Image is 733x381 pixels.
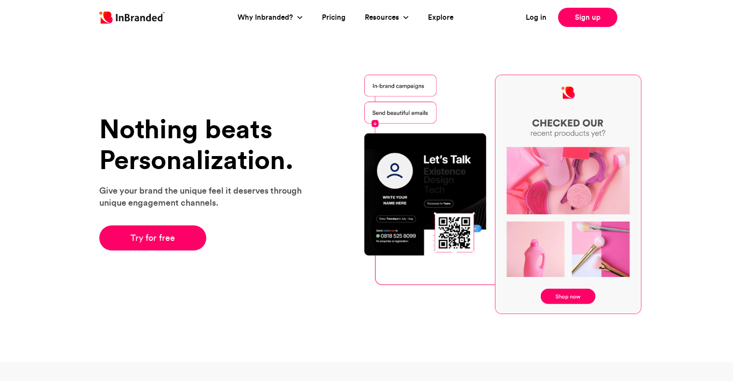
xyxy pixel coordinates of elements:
a: Explore [428,12,453,23]
a: Try for free [99,225,207,250]
h1: Nothing beats Personalization. [99,114,314,175]
a: Log in [526,12,546,23]
a: Sign up [558,8,617,27]
img: Inbranded [99,12,165,24]
a: Pricing [322,12,346,23]
p: Give your brand the unique feel it deserves through unique engagement channels. [99,184,314,209]
a: Why Inbranded? [238,12,295,23]
a: Resources [365,12,401,23]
